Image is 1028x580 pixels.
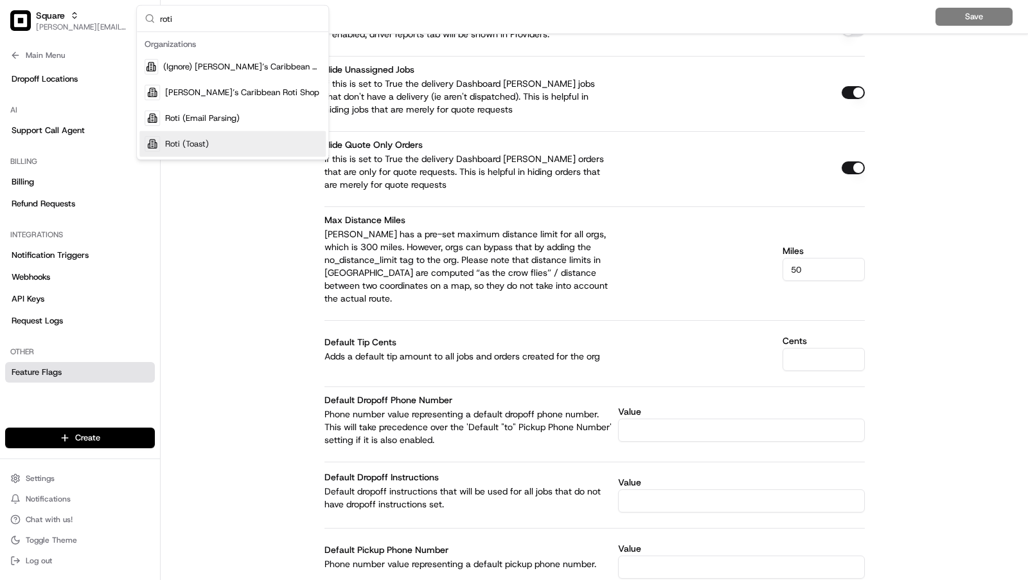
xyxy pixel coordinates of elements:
label: Default Tip Cents [324,336,396,348]
a: Support Call Agent [5,120,155,141]
p: If enabled, driver reports tab will be shown in Providers. [324,28,614,41]
a: API Keys [5,289,155,309]
button: SquareSquare[PERSON_NAME][EMAIL_ADDRESS][DOMAIN_NAME] [5,5,133,36]
button: Log out [5,552,155,570]
span: (Ignore) [PERSON_NAME]’s Caribbean Roti Shop [163,61,321,73]
span: unihopllc [40,199,75,209]
span: Settings [26,473,55,484]
button: Create [5,428,155,448]
input: Clear [33,82,212,96]
input: Search... [160,6,321,32]
p: Phone number value representing a default pickup phone number. [324,557,614,570]
p: Default dropoff instructions that will be used for all jobs that do not have dropoff instructions... [324,485,614,511]
button: Toggle Theme [5,531,155,549]
button: Start new chat [218,126,234,141]
label: Max Distance Miles [324,214,405,226]
span: • [77,199,82,209]
p: Adds a default tip amount to all jobs and orders created for the org [324,350,614,363]
label: Value [618,407,865,416]
button: Settings [5,469,155,487]
button: Square [36,9,65,22]
button: Notifications [5,490,155,508]
img: Square [10,10,31,31]
span: Webhooks [12,271,50,283]
div: Billing [5,151,155,172]
span: Main Menu [26,50,65,60]
div: Suggestions [137,32,328,159]
img: Charles Folsom [13,221,33,242]
span: Chat with us! [26,514,73,525]
span: [DATE] [114,233,140,244]
label: Value [618,478,865,487]
span: API Documentation [121,287,206,300]
span: Request Logs [12,315,63,327]
span: Pylon [128,318,155,328]
a: Notification Triggers [5,245,155,266]
div: Other [5,341,155,362]
span: Feature Flags [12,367,62,378]
p: [PERSON_NAME] has a pre-set maximum distance limit for all orgs, which is 300 miles. However, org... [324,228,614,305]
span: [PERSON_NAME]’s Caribbean Roti Shop [165,87,319,98]
p: Phone number value representing a default dropoff phone number. This will take precedence over th... [324,408,614,446]
a: Powered byPylon [91,318,155,328]
a: Request Logs [5,311,155,331]
span: Knowledge Base [26,287,98,300]
div: 💻 [109,288,119,298]
a: Feature Flags [5,362,155,383]
label: Cents [783,336,865,345]
label: Default Pickup Phone Number [324,544,448,556]
p: If this is set to True the delivery Dashboard [PERSON_NAME] orders that are only for quote reques... [324,152,614,191]
p: If this is set to True the delivery Dashboard [PERSON_NAME] jobs that don't have a delivery (ie a... [324,77,614,116]
p: Welcome 👋 [13,51,234,71]
label: Default Dropoff Instructions [324,471,439,483]
h1: Feature Flags [176,9,935,24]
span: Notifications [26,494,71,504]
span: Roti (Toast) [165,138,209,150]
img: Nash [13,12,39,38]
a: Refund Requests [5,194,155,214]
div: Integrations [5,224,155,245]
div: Start new chat [58,122,211,135]
label: Value [618,544,865,553]
span: Refund Requests [12,198,75,210]
span: Dropoff Locations [12,73,78,85]
span: Billing [12,176,34,188]
span: Toggle Theme [26,535,77,545]
button: [PERSON_NAME][EMAIL_ADDRESS][DOMAIN_NAME] [36,22,128,32]
span: Log out [26,556,52,566]
label: Default Dropoff Phone Number [324,394,452,406]
span: • [107,233,111,244]
div: Past conversations [13,167,82,177]
img: unihopllc [13,186,33,207]
span: Create [75,432,100,444]
div: We're available if you need us! [58,135,177,145]
span: API Keys [12,293,44,305]
a: Dropoff Locations [5,69,155,89]
a: 💻API Documentation [103,282,211,305]
span: [DATE] [84,199,111,209]
label: Hide Quote Only Orders [324,139,423,150]
a: Webhooks [5,267,155,287]
label: Hide Unassigned Jobs [324,64,414,75]
div: AI [5,100,155,120]
button: Main Menu [5,46,155,64]
img: 1736555255976-a54dd68f-1ca7-489b-9aae-adbdc363a1c4 [13,122,36,145]
span: Roti (Email Parsing) [165,113,240,124]
img: 1738778727109-b901c2ba-d612-49f7-a14d-d897ce62d23f [27,122,50,145]
a: Billing [5,172,155,192]
label: Miles [783,246,865,255]
button: Chat with us! [5,511,155,529]
span: Support Call Agent [12,125,85,136]
a: 📗Knowledge Base [8,282,103,305]
div: Organizations [139,35,326,54]
span: [PERSON_NAME] [40,233,104,244]
div: 📗 [13,288,23,298]
span: Notification Triggers [12,249,89,261]
button: See all [199,164,234,179]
